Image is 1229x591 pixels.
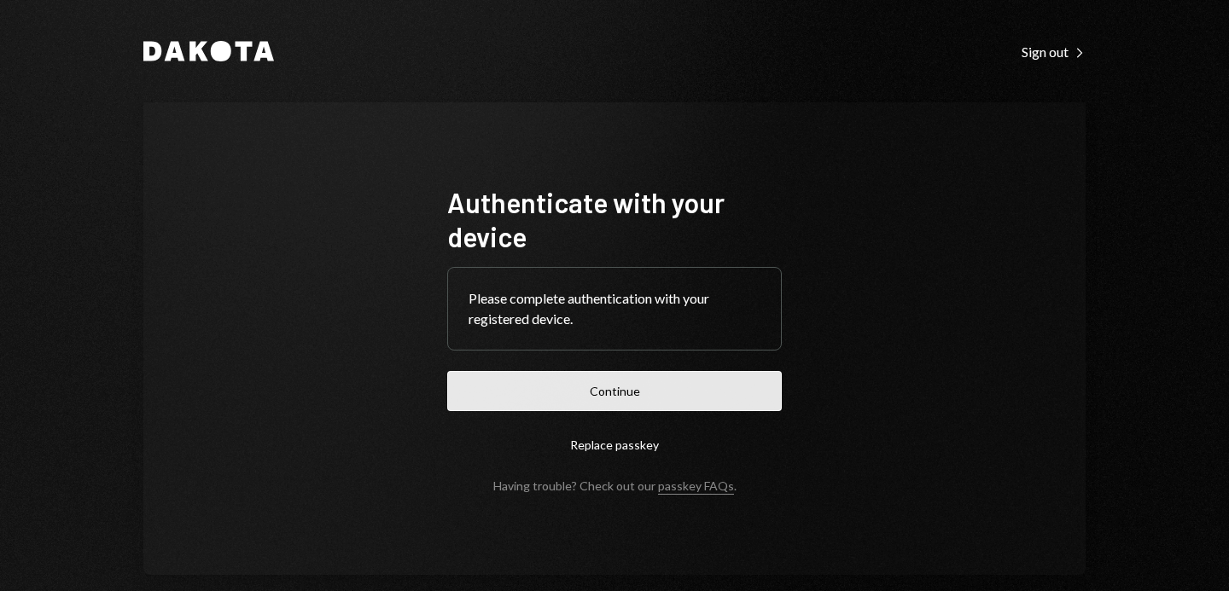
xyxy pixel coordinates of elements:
[1022,43,1086,61] div: Sign out
[447,371,782,411] button: Continue
[447,185,782,253] h1: Authenticate with your device
[658,478,734,495] a: passkey FAQs
[447,425,782,465] button: Replace passkey
[493,478,737,493] div: Having trouble? Check out our .
[469,288,760,329] div: Please complete authentication with your registered device.
[1022,42,1086,61] a: Sign out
